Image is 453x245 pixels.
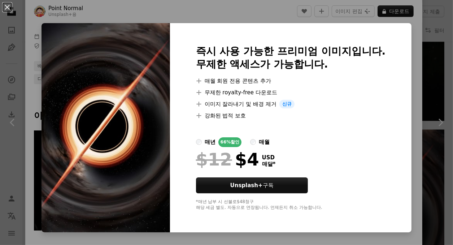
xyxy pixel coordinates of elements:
strong: Unsplash+ [230,182,263,189]
li: 강화된 법적 보호 [196,111,386,120]
button: Unsplash+구독 [196,177,308,193]
span: $12 [196,150,232,169]
div: *매년 납부 시 선불로 $48 청구 해당 세금 별도. 자동으로 연장됩니다. 언제든지 취소 가능합니다. [196,199,386,211]
li: 이미지 잘라내기 및 배경 제거 [196,100,386,108]
input: 매년66%할인 [196,139,202,145]
img: premium_photo-1720878792027-f112f4ceff54 [42,23,170,232]
div: 매년 [205,138,215,146]
span: USD [262,154,276,161]
div: 매월 [259,138,270,146]
div: $4 [196,150,259,169]
h2: 즉시 사용 가능한 프리미엄 이미지입니다. 무제한 액세스가 가능합니다. [196,45,386,71]
span: 신규 [279,100,295,108]
li: 매월 회원 전용 콘텐츠 추가 [196,77,386,85]
li: 무제한 royalty-free 다운로드 [196,88,386,97]
div: 66% 할인 [218,137,242,147]
input: 매월 [250,139,256,145]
